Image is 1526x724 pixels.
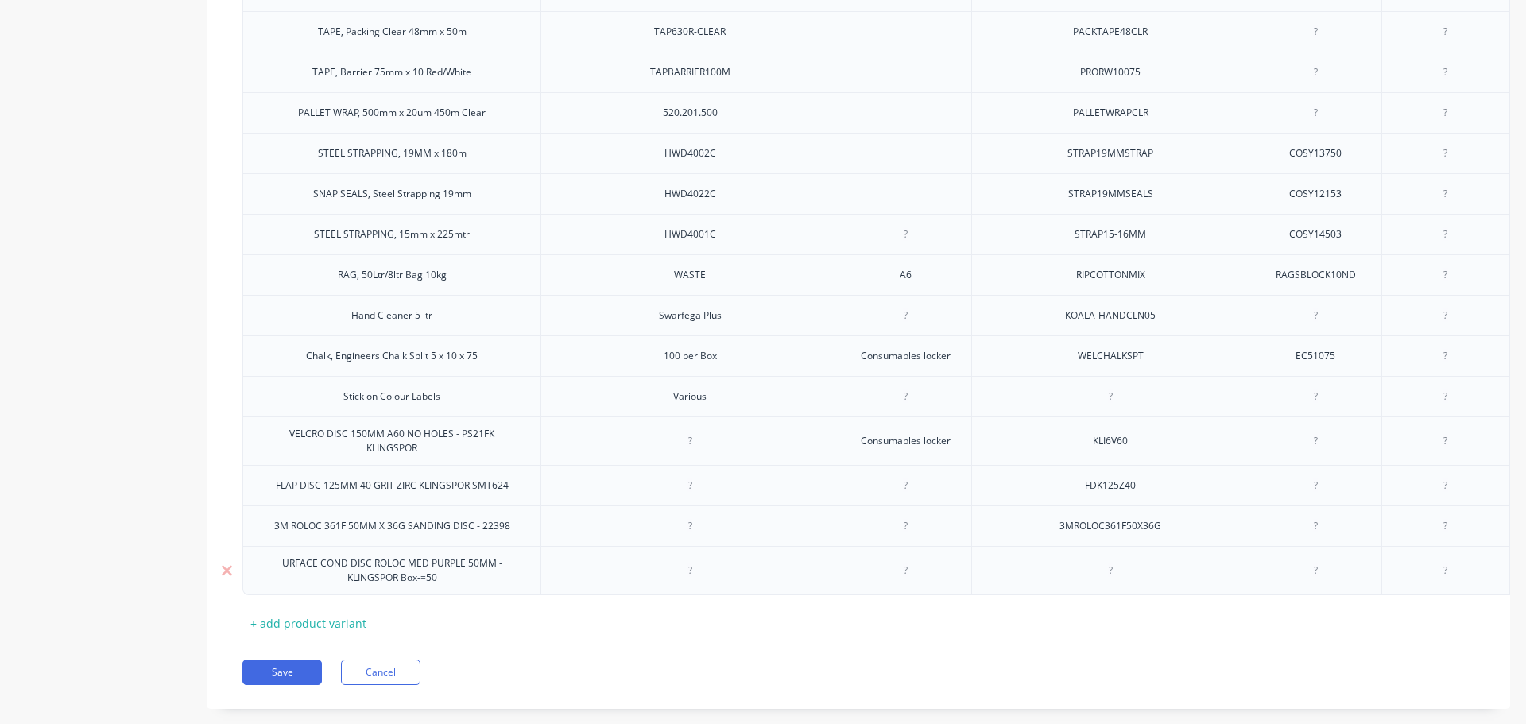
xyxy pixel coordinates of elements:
div: + add product variant [242,611,374,636]
div: 3MROLOC361F50X36G [1047,516,1174,536]
div: KOALA-HANDCLN05 [1052,305,1168,326]
div: Chalk, Engineers Chalk Split 5 x 10 x 75 [293,346,490,366]
div: PALLET WRAP, 500mm x 20um 450m Clear [285,103,498,123]
div: PACKTAPE48CLR [1060,21,1160,42]
div: TAPE, Barrier 75mm x 10 Red/White [300,62,484,83]
div: COSY14503 [1276,224,1355,245]
div: PRORW10075 [1067,62,1153,83]
div: PALLETWRAPCLR [1060,103,1161,123]
div: URFACE COND DISC ROLOC MED PURPLE 50MM -KLINGSPOR Box-=50 [261,553,523,588]
div: A6 [866,265,945,285]
div: 520.201.500 [650,103,730,123]
div: FLAP DISC 125MM 40 GRIT ZIRC KLINGSPOR SMT624 [263,475,521,496]
div: STRAP15-16MM [1062,224,1159,245]
div: STEEL STRAPPING, 15mm x 225mtr [301,224,482,245]
div: HWD4001C [650,224,730,245]
div: HWD4022C [650,184,730,204]
button: Save [242,660,322,685]
div: 3M ROLOC 361F 50MM X 36G SANDING DISC - 22398 [261,516,523,536]
div: RIPCOTTONMIX [1063,265,1158,285]
div: WELCHALKSPT [1065,346,1156,366]
div: WASTE [650,265,730,285]
div: STRAP19MMSTRAP [1055,143,1166,164]
div: Consumables locker [848,431,963,451]
div: STEEL STRAPPING, 19MM x 180m [305,143,479,164]
div: TAPE, Packing Clear 48mm x 50m [305,21,479,42]
div: EC51075 [1276,346,1355,366]
div: Various [650,386,730,407]
div: RAGSBLOCK10ND [1263,265,1369,285]
div: TAPBARRIER100M [637,62,743,83]
div: RAG, 50Ltr/8ltr Bag 10kg [325,265,459,285]
div: FDK125Z40 [1071,475,1150,496]
div: COSY12153 [1276,184,1355,204]
div: SNAP SEALS, Steel Strapping 19mm [300,184,484,204]
div: KLI6V60 [1071,431,1150,451]
div: Stick on Colour Labels [331,386,453,407]
div: HWD4002C [650,143,730,164]
div: Hand Cleaner 5 ltr [339,305,445,326]
div: STRAP19MMSEALS [1055,184,1166,204]
div: TAP630R-CLEAR [641,21,738,42]
div: Consumables locker [848,346,963,366]
button: Cancel [341,660,420,685]
div: 100 per Box [650,346,730,366]
div: VELCRO DISC 150MM A60 NO HOLES - PS21FK KLINGSPOR [261,424,523,459]
div: Swarfega Plus [646,305,734,326]
div: COSY13750 [1276,143,1355,164]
